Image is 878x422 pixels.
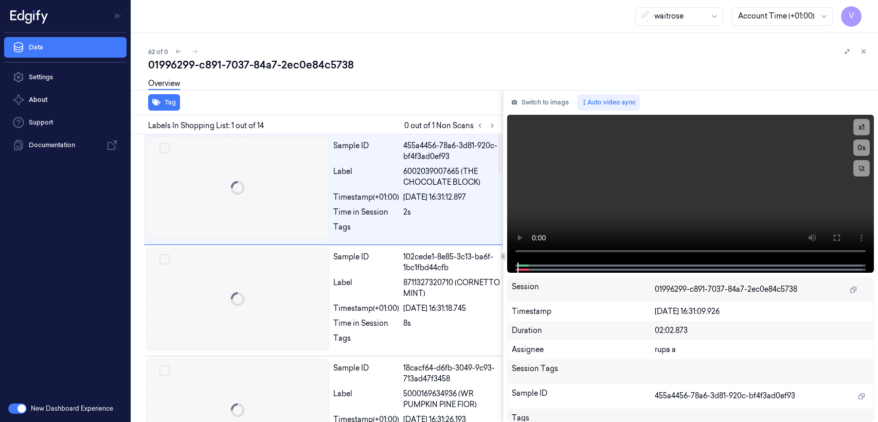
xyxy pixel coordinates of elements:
[577,94,640,111] button: Auto video sync
[403,277,500,299] span: 8711327320710 (CORNETTO MINT)
[512,282,655,298] div: Session
[655,306,869,317] div: [DATE] 16:31:09.926
[333,277,399,299] div: Label
[148,78,180,90] a: Overview
[333,222,399,238] div: Tags
[512,344,655,355] div: Assignee
[512,363,655,380] div: Session Tags
[4,135,127,155] a: Documentation
[4,67,127,87] a: Settings
[512,306,655,317] div: Timestamp
[148,58,870,72] div: 01996299-c891-7037-84a7-2ec0e84c5738
[148,47,168,56] span: 62 of 0
[512,325,655,336] div: Duration
[841,6,862,27] button: V
[655,344,869,355] div: rupa a
[404,119,498,132] span: 0 out of 1 Non Scans
[655,284,797,295] span: 01996299-c891-7037-84a7-2ec0e84c5738
[333,252,399,273] div: Sample ID
[159,143,170,153] button: Select row
[333,363,399,384] div: Sample ID
[333,303,399,314] div: Timestamp (+01:00)
[403,140,500,162] div: 455a4456-78a6-3d81-920c-bf4f3ad0ef93
[4,112,127,133] a: Support
[403,207,500,218] div: 2s
[403,318,500,329] div: 8s
[110,8,127,24] button: Toggle Navigation
[512,388,655,405] div: Sample ID
[4,37,127,58] a: Data
[148,94,180,111] button: Tag
[333,333,399,349] div: Tags
[333,140,399,162] div: Sample ID
[333,192,399,203] div: Timestamp (+01:00)
[655,325,869,336] div: 02:02.873
[333,389,399,410] div: Label
[403,389,500,410] span: 5000169634936 (WR PUMPKIN PINE FIOR)
[403,252,500,273] div: 102cede1-8e85-3c13-ba6f-1bc1fbd44cfb
[148,120,264,131] span: Labels In Shopping List: 1 out of 14
[403,166,500,188] span: 6002039007665 (THE CHOCOLATE BLOCK)
[853,139,870,156] button: 0s
[159,254,170,265] button: Select row
[507,94,573,111] button: Switch to image
[4,90,127,110] button: About
[403,363,500,384] div: 18cacf64-d6fb-3049-9c93-713ad47f3458
[333,207,399,218] div: Time in Session
[655,391,795,401] span: 455a4456-78a6-3d81-920c-bf4f3ad0ef93
[159,365,170,376] button: Select row
[333,318,399,329] div: Time in Session
[853,119,870,135] button: x1
[403,303,500,314] div: [DATE] 16:31:18.745
[403,192,500,203] div: [DATE] 16:31:12.897
[333,166,399,188] div: Label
